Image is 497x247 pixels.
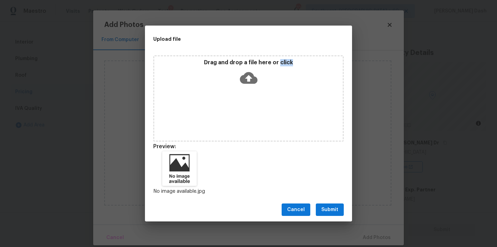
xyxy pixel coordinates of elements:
span: Cancel [287,206,305,214]
p: No image available.jpg [153,188,206,195]
button: Submit [316,203,344,216]
span: Submit [321,206,338,214]
p: Drag and drop a file here or click [154,59,343,66]
button: Cancel [282,203,310,216]
h2: Upload file [153,35,313,43]
img: Z [162,151,197,186]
